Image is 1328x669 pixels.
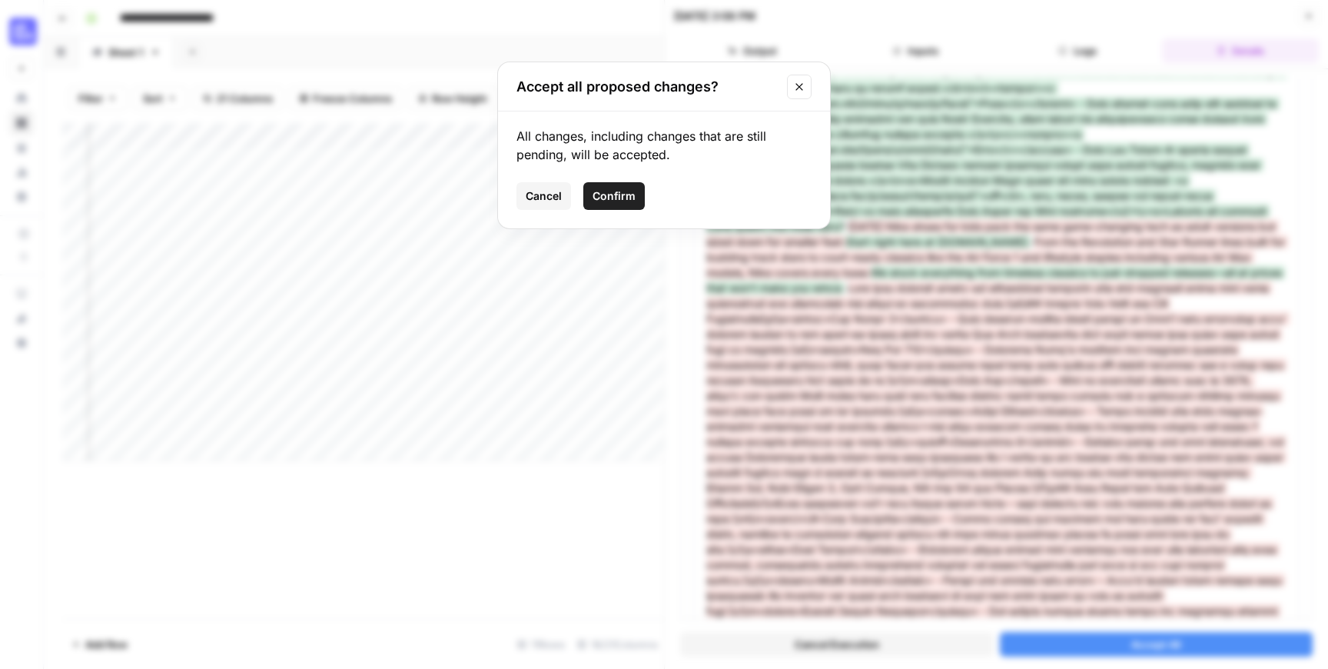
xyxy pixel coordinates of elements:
[526,188,562,204] span: Cancel
[583,182,645,210] button: Confirm
[516,127,812,164] div: All changes, including changes that are still pending, will be accepted.
[787,75,812,99] button: Close modal
[516,76,778,98] h2: Accept all proposed changes?
[593,188,636,204] span: Confirm
[516,182,571,210] button: Cancel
